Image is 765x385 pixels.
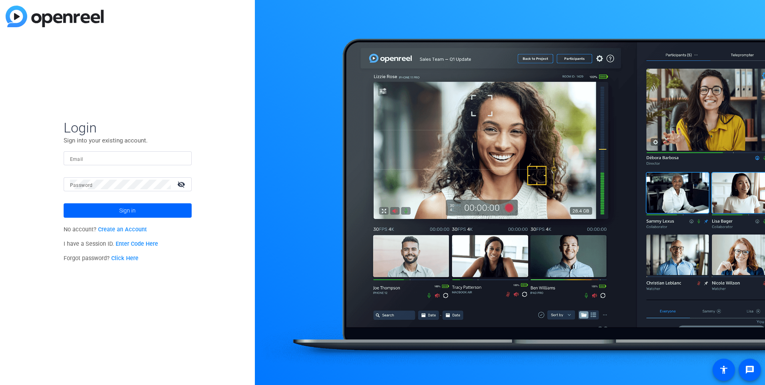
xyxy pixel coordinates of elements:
[64,226,147,233] span: No account?
[745,365,755,375] mat-icon: message
[70,182,93,188] mat-label: Password
[6,6,104,27] img: blue-gradient.svg
[64,203,192,218] button: Sign in
[64,241,158,247] span: I have a Session ID.
[172,178,192,190] mat-icon: visibility_off
[719,365,729,375] mat-icon: accessibility
[64,119,192,136] span: Login
[64,255,139,262] span: Forgot password?
[119,201,136,221] span: Sign in
[64,136,192,145] p: Sign into your existing account.
[98,226,147,233] a: Create an Account
[70,156,83,162] mat-label: Email
[116,241,158,247] a: Enter Code Here
[111,255,138,262] a: Click Here
[70,154,185,163] input: Enter Email Address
